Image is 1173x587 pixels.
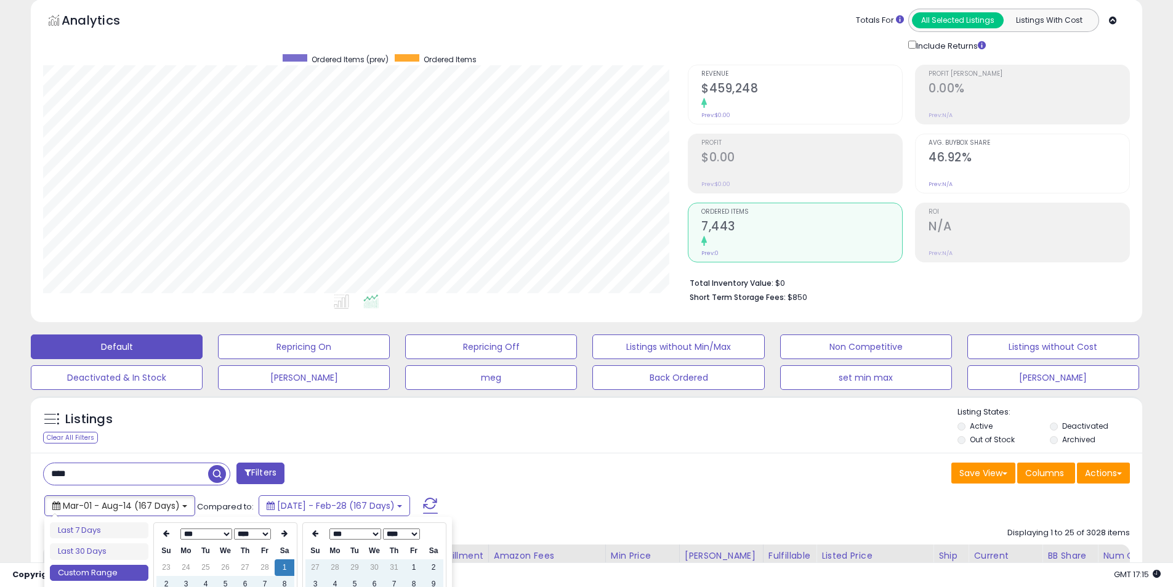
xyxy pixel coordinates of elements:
[255,559,275,576] td: 28
[436,549,483,575] div: Fulfillment Cost
[856,15,904,26] div: Totals For
[50,543,148,560] li: Last 30 Days
[216,543,235,559] th: We
[970,434,1015,445] label: Out of Stock
[929,150,1129,167] h2: 46.92%
[12,569,214,581] div: seller snap | |
[405,334,577,359] button: Repricing Off
[701,81,902,98] h2: $459,248
[929,249,953,257] small: Prev: N/A
[821,549,928,562] div: Listed Price
[970,421,993,431] label: Active
[176,559,196,576] td: 24
[938,549,963,575] div: Ship Price
[31,365,203,390] button: Deactivated & In Stock
[424,54,477,65] span: Ordered Items
[405,365,577,390] button: meg
[325,543,345,559] th: Mo
[701,150,902,167] h2: $0.00
[690,292,786,302] b: Short Term Storage Fees:
[12,569,57,580] strong: Copyright
[929,140,1129,147] span: Avg. Buybox Share
[701,219,902,236] h2: 7,443
[1114,569,1161,580] span: 2025-08-15 17:15 GMT
[255,543,275,559] th: Fr
[768,549,811,575] div: Fulfillable Quantity
[701,180,730,188] small: Prev: $0.00
[1062,421,1108,431] label: Deactivated
[1007,527,1130,539] div: Displaying 1 to 25 of 3028 items
[929,111,953,119] small: Prev: N/A
[1047,549,1092,575] div: BB Share 24h.
[780,334,952,359] button: Non Competitive
[218,334,390,359] button: Repricing On
[690,278,773,288] b: Total Inventory Value:
[690,275,1121,289] li: $0
[1017,463,1075,484] button: Columns
[967,334,1139,359] button: Listings without Cost
[197,501,254,512] span: Compared to:
[384,559,404,576] td: 31
[780,365,952,390] button: set min max
[62,12,144,32] h5: Analytics
[701,209,902,216] span: Ordered Items
[365,559,384,576] td: 30
[899,38,1001,52] div: Include Returns
[235,543,255,559] th: Th
[957,407,1142,418] p: Listing States:
[305,543,325,559] th: Su
[345,559,365,576] td: 29
[494,549,600,562] div: Amazon Fees
[951,463,1015,484] button: Save View
[156,559,176,576] td: 23
[236,463,284,484] button: Filters
[50,522,148,539] li: Last 7 Days
[305,559,325,576] td: 27
[1077,463,1130,484] button: Actions
[43,432,98,443] div: Clear All Filters
[1062,434,1095,445] label: Archived
[1103,549,1148,575] div: Num of Comp.
[929,71,1129,78] span: Profit [PERSON_NAME]
[50,565,148,581] li: Custom Range
[701,249,719,257] small: Prev: 0
[424,559,443,576] td: 2
[929,81,1129,98] h2: 0.00%
[384,543,404,559] th: Th
[365,543,384,559] th: We
[312,54,389,65] span: Ordered Items (prev)
[701,140,902,147] span: Profit
[1003,12,1095,28] button: Listings With Cost
[196,559,216,576] td: 25
[929,219,1129,236] h2: N/A
[44,495,195,516] button: Mar-01 - Aug-14 (167 Days)
[156,543,176,559] th: Su
[592,334,764,359] button: Listings without Min/Max
[218,365,390,390] button: [PERSON_NAME]
[196,543,216,559] th: Tu
[275,543,294,559] th: Sa
[31,334,203,359] button: Default
[788,291,807,303] span: $850
[929,180,953,188] small: Prev: N/A
[685,549,758,562] div: [PERSON_NAME]
[404,559,424,576] td: 1
[235,559,255,576] td: 27
[611,549,674,562] div: Min Price
[345,543,365,559] th: Tu
[1025,467,1064,479] span: Columns
[967,365,1139,390] button: [PERSON_NAME]
[176,543,196,559] th: Mo
[404,543,424,559] th: Fr
[701,71,902,78] span: Revenue
[701,111,730,119] small: Prev: $0.00
[275,559,294,576] td: 1
[912,12,1004,28] button: All Selected Listings
[216,559,235,576] td: 26
[592,365,764,390] button: Back Ordered
[63,500,180,512] span: Mar-01 - Aug-14 (167 Days)
[65,411,113,428] h5: Listings
[929,209,1129,216] span: ROI
[325,559,345,576] td: 28
[277,500,395,512] span: [DATE] - Feb-28 (167 Days)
